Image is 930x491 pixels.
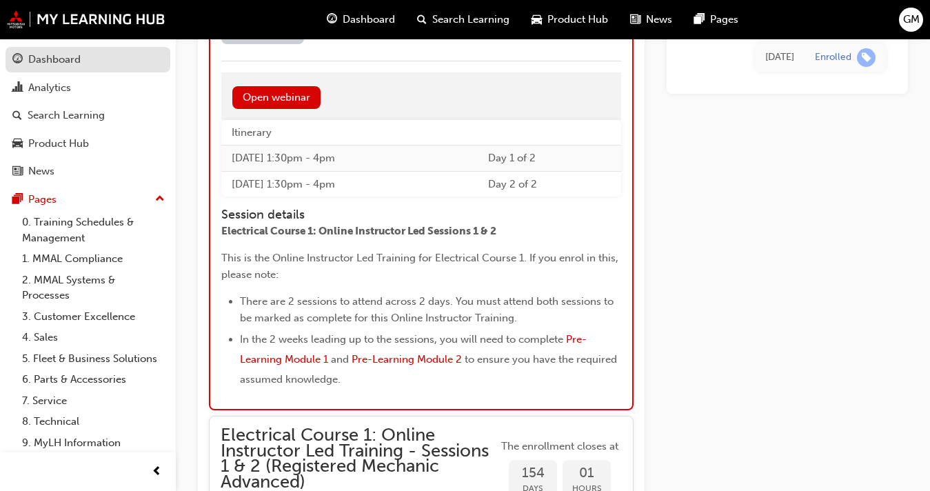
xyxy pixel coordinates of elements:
[221,120,478,146] th: Itinerary
[17,369,170,390] a: 6. Parts & Accessories
[498,439,622,454] span: The enrollment closes at
[532,11,542,28] span: car-icon
[12,138,23,150] span: car-icon
[417,11,427,28] span: search-icon
[815,50,851,63] div: Enrolled
[710,12,738,28] span: Pages
[765,49,794,65] div: Thu Jul 24 2025 11:02:09 GMT+1000 (Australian Eastern Standard Time)
[12,110,22,122] span: search-icon
[28,163,54,179] div: News
[903,12,920,28] span: GM
[646,12,672,28] span: News
[619,6,683,34] a: news-iconNews
[343,12,395,28] span: Dashboard
[12,166,23,178] span: news-icon
[316,6,406,34] a: guage-iconDashboard
[28,192,57,208] div: Pages
[17,432,170,454] a: 9. MyLH Information
[221,146,478,172] td: [DATE] 1:30pm - 4pm
[6,103,170,128] a: Search Learning
[331,353,349,365] span: and
[12,82,23,94] span: chart-icon
[17,270,170,306] a: 2. MMAL Systems & Processes
[478,171,621,197] td: Day 2 of 2
[221,225,496,237] span: Electrical Course 1: Online Instructor Led Sessions 1 & 2
[478,146,621,172] td: Day 1 of 2
[152,463,162,481] span: prev-icon
[221,252,621,281] span: This is the Online Instructor Led Training for Electrical Course 1. If you enrol in this, please ...
[6,47,170,72] a: Dashboard
[6,75,170,101] a: Analytics
[17,327,170,348] a: 4. Sales
[563,465,611,481] span: 01
[221,171,478,197] td: [DATE] 1:30pm - 4pm
[17,306,170,328] a: 3. Customer Excellence
[28,80,71,96] div: Analytics
[221,208,621,223] h4: Session details
[694,11,705,28] span: pages-icon
[17,411,170,432] a: 8. Technical
[232,86,321,109] a: Open webinar
[6,44,170,187] button: DashboardAnalyticsSearch LearningProduct HubNews
[352,353,462,365] a: Pre-Learning Module 2
[17,248,170,270] a: 1. MMAL Compliance
[547,12,608,28] span: Product Hub
[6,159,170,184] a: News
[683,6,749,34] a: pages-iconPages
[155,190,165,208] span: up-icon
[17,212,170,248] a: 0. Training Schedules & Management
[857,48,876,66] span: learningRecordVerb_ENROLL-icon
[406,6,520,34] a: search-iconSearch Learning
[327,11,337,28] span: guage-icon
[520,6,619,34] a: car-iconProduct Hub
[6,131,170,157] a: Product Hub
[432,12,509,28] span: Search Learning
[630,11,640,28] span: news-icon
[12,194,23,206] span: pages-icon
[6,187,170,212] button: Pages
[240,295,616,324] span: There are 2 sessions to attend across 2 days. You must attend both sessions to be marked as compl...
[28,52,81,68] div: Dashboard
[240,333,563,345] span: In the 2 weeks leading up to the sessions, you will need to complete
[17,390,170,412] a: 7. Service
[17,348,170,370] a: 5. Fleet & Business Solutions
[28,136,89,152] div: Product Hub
[28,108,105,123] div: Search Learning
[12,54,23,66] span: guage-icon
[221,428,498,490] span: Electrical Course 1: Online Instructor Led Training - Sessions 1 & 2 (Registered Mechanic Advanced)
[509,465,557,481] span: 154
[7,10,165,28] img: mmal
[899,8,923,32] button: GM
